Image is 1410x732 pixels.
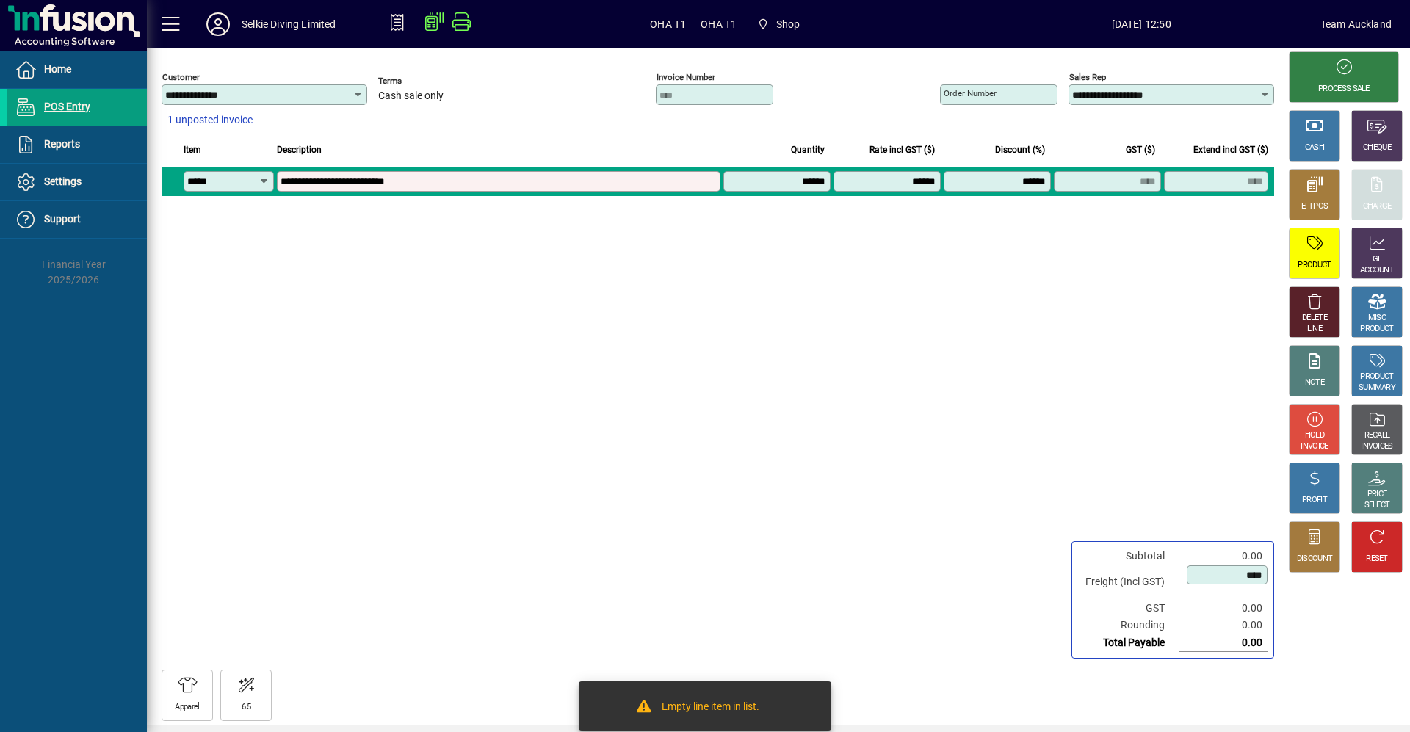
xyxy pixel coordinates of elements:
[1078,600,1179,617] td: GST
[1302,495,1327,506] div: PROFIT
[1366,554,1388,565] div: RESET
[1301,441,1328,452] div: INVOICE
[1297,554,1332,565] div: DISCOUNT
[7,164,147,200] a: Settings
[1360,324,1393,335] div: PRODUCT
[963,12,1320,36] span: [DATE] 12:50
[1363,142,1391,153] div: CHEQUE
[7,51,147,88] a: Home
[751,11,806,37] span: Shop
[1305,430,1324,441] div: HOLD
[1078,548,1179,565] td: Subtotal
[7,201,147,238] a: Support
[1360,372,1393,383] div: PRODUCT
[1078,634,1179,652] td: Total Payable
[44,138,80,150] span: Reports
[944,88,997,98] mat-label: Order number
[1179,634,1268,652] td: 0.00
[7,126,147,163] a: Reports
[1069,72,1106,82] mat-label: Sales rep
[1179,600,1268,617] td: 0.00
[650,12,686,36] span: OHA T1
[44,175,82,187] span: Settings
[1367,489,1387,500] div: PRICE
[776,12,800,36] span: Shop
[44,101,90,112] span: POS Entry
[1359,383,1395,394] div: SUMMARY
[378,90,444,102] span: Cash sale only
[1364,500,1390,511] div: SELECT
[1307,324,1322,335] div: LINE
[1126,142,1155,158] span: GST ($)
[1363,201,1392,212] div: CHARGE
[1078,617,1179,634] td: Rounding
[1361,441,1392,452] div: INVOICES
[162,107,258,134] button: 1 unposted invoice
[1179,617,1268,634] td: 0.00
[378,76,466,86] span: Terms
[701,12,737,36] span: OHA T1
[657,72,715,82] mat-label: Invoice number
[1302,313,1327,324] div: DELETE
[242,12,336,36] div: Selkie Diving Limited
[662,699,759,717] div: Empty line item in list.
[44,213,81,225] span: Support
[1193,142,1268,158] span: Extend incl GST ($)
[1318,84,1370,95] div: PROCESS SALE
[1301,201,1328,212] div: EFTPOS
[1360,265,1394,276] div: ACCOUNT
[1373,254,1382,265] div: GL
[791,142,825,158] span: Quantity
[869,142,935,158] span: Rate incl GST ($)
[167,112,253,128] span: 1 unposted invoice
[277,142,322,158] span: Description
[175,702,199,713] div: Apparel
[184,142,201,158] span: Item
[162,72,200,82] mat-label: Customer
[195,11,242,37] button: Profile
[1298,260,1331,271] div: PRODUCT
[1305,142,1324,153] div: CASH
[1364,430,1390,441] div: RECALL
[1320,12,1392,36] div: Team Auckland
[995,142,1045,158] span: Discount (%)
[1305,377,1324,388] div: NOTE
[44,63,71,75] span: Home
[1078,565,1179,600] td: Freight (Incl GST)
[1368,313,1386,324] div: MISC
[242,702,251,713] div: 6.5
[1179,548,1268,565] td: 0.00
